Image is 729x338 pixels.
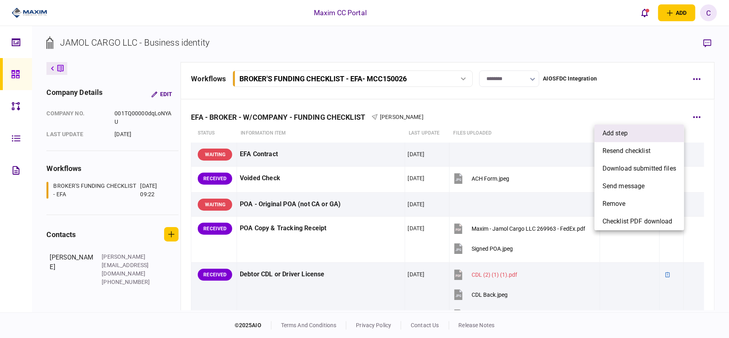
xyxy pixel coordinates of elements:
span: send message [602,181,645,191]
span: Checklist PDF download [602,217,673,226]
span: resend checklist [602,146,651,156]
span: download submitted files [602,164,676,173]
span: remove [602,199,626,209]
span: add step [602,129,628,138]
